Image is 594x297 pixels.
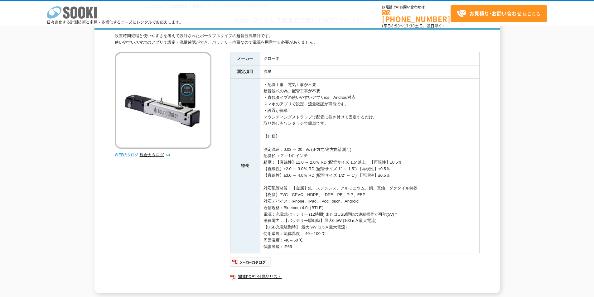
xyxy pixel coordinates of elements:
[230,78,260,253] th: 特長
[115,152,138,158] img: webカタログ
[230,65,260,78] th: 測定項目
[230,273,480,281] a: 関連PDF1 付属品リスト
[457,9,540,18] span: はこちら
[451,5,547,22] a: お見積り･お問い合わせはこちら
[230,261,271,266] a: メーカーカタログ
[115,33,480,46] div: 設置時間短縮と使いやすさを考えて設計されたポータブルタイプの超音波流量計です。 使いやすいスマホのアプリで設定・流量確認ができ、バッテリー内蔵なので電源を用意する必要がありません。
[260,52,479,65] td: クローネ
[469,10,522,17] strong: お見積り･お問い合わせ
[260,65,479,78] td: 流量
[391,23,400,29] span: 8:50
[140,152,170,157] a: 総合カタログ
[382,5,451,9] span: お電話でのお問い合わせは
[382,10,451,22] a: [PHONE_NUMBER]
[260,78,479,253] td: ・配管工事、電気工事が不要 超音波式の為、配管工事が不要 ・直観タイプの使いやすいアプリios、Android対応 スマホのアプリで設定・流量確認が可能です。 ・設置が簡単 マウンティングストラ...
[47,20,183,24] p: 日々進化する計測技術と多種・多様化するニーズにレンタルでお応えします。
[382,23,444,29] span: (平日 ～ 土日、祝日除く)
[404,23,415,29] span: 17:30
[230,257,271,267] img: メーカーカタログ
[115,52,211,149] img: ワイヤレス超音波流量計 ORCAS-T41-C11
[230,52,260,65] th: メーカー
